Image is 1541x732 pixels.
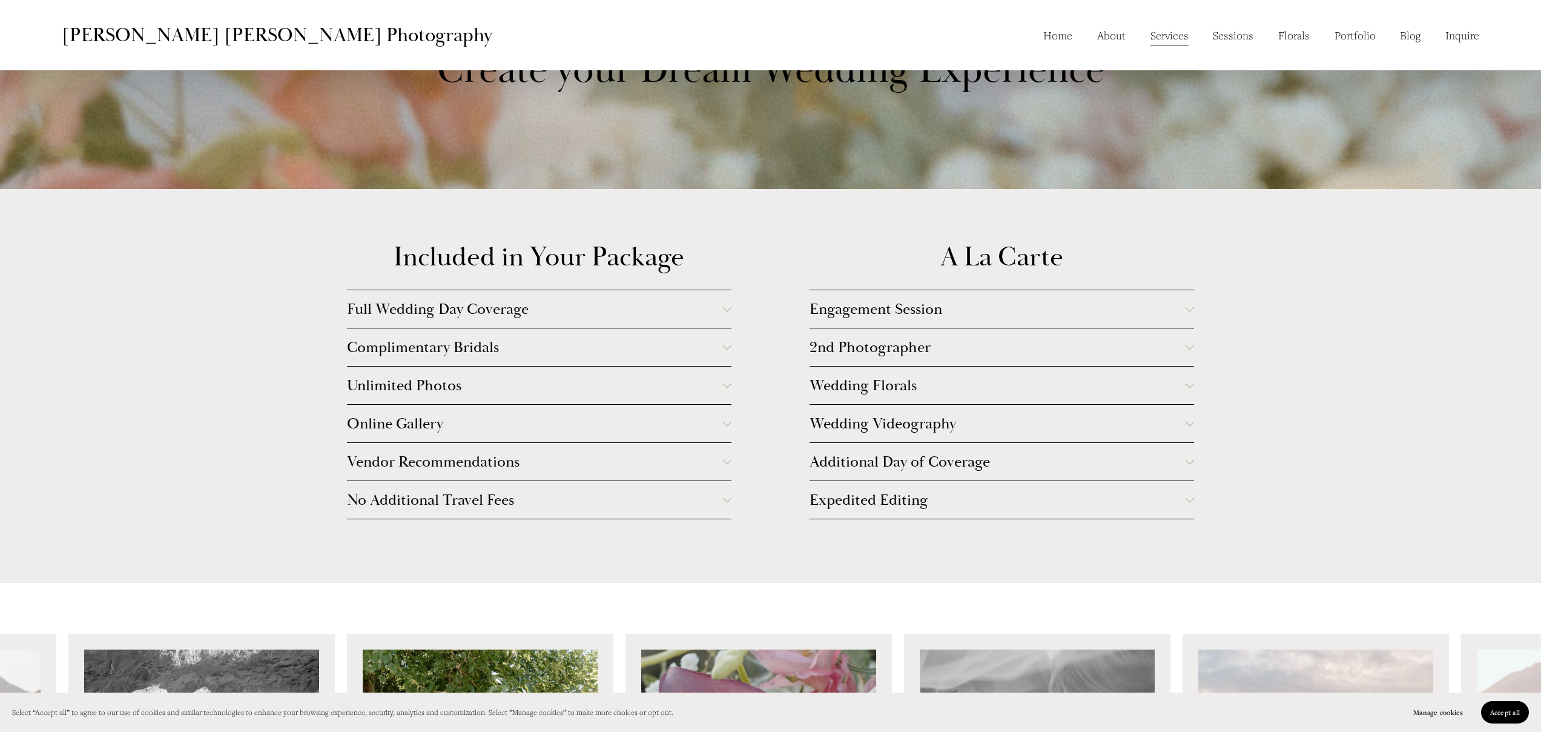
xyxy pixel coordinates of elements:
a: [PERSON_NAME] [PERSON_NAME] Photography [62,23,492,47]
a: Portfolio [1335,24,1376,47]
span: Full Wedding Day Coverage [347,299,724,319]
a: Florals [1278,24,1310,47]
span: No Additional Travel Fees [347,490,724,510]
a: Blog [1400,24,1421,47]
span: 2nd Photographer [810,338,1186,357]
a: Services [1150,24,1189,47]
button: Accept all [1481,701,1529,724]
button: Wedding Videography [810,405,1195,442]
button: Expedited Editing [810,481,1195,519]
span: Additional Day of Coverage [810,452,1186,471]
button: No Additional Travel Fees [347,481,732,519]
span: Included in Your Package [394,241,684,274]
a: Inquire [1445,24,1479,47]
a: Sessions [1213,24,1253,47]
span: Complimentary Bridals [347,338,724,357]
button: Wedding Florals [810,367,1195,404]
p: Select “Accept all” to agree to our use of cookies and similar technologies to enhance your brows... [12,705,673,719]
span: Expedited Editing [810,490,1186,510]
button: 2nd Photographer [810,328,1195,366]
span: A La Carte [940,241,1063,274]
span: Manage cookies [1413,708,1463,717]
span: Accept all [1490,708,1520,717]
a: Home [1043,24,1072,47]
button: Vendor Recommendations [347,443,732,481]
button: Engagement Session [810,290,1195,328]
button: Additional Day of Coverage [810,443,1195,481]
span: Unlimited Photos [347,376,724,395]
span: Online Gallery [347,414,724,433]
button: Full Wedding Day Coverage [347,290,732,328]
span: Vendor Recommendations [347,452,724,471]
a: About [1097,24,1126,47]
span: Wedding Florals [810,376,1186,395]
button: Online Gallery [347,405,732,442]
span: Engagement Session [810,299,1186,319]
button: Complimentary Bridals [347,328,732,366]
span: Wedding Videography [810,414,1186,433]
button: Manage cookies [1404,701,1472,724]
button: Unlimited Photos [347,367,732,404]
